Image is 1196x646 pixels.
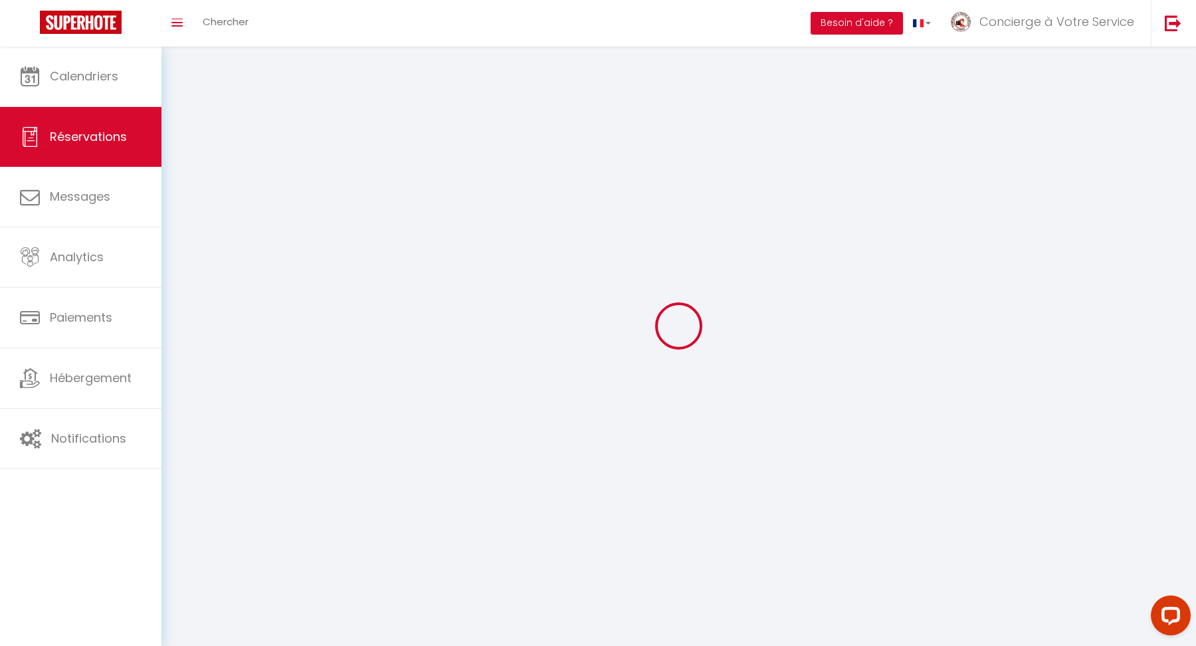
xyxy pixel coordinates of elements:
img: Super Booking [40,11,122,34]
span: Messages [50,188,110,205]
span: Hébergement [50,370,132,386]
img: logout [1165,15,1181,31]
img: ... [951,12,971,32]
span: Analytics [50,249,104,265]
span: Notifications [51,430,126,447]
span: Calendriers [50,68,118,84]
iframe: LiveChat chat widget [1140,590,1196,646]
span: Concierge à Votre Service [979,13,1134,30]
span: Paiements [50,309,112,326]
span: Réservations [50,128,127,145]
button: Besoin d'aide ? [811,12,903,35]
span: Chercher [203,15,249,29]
